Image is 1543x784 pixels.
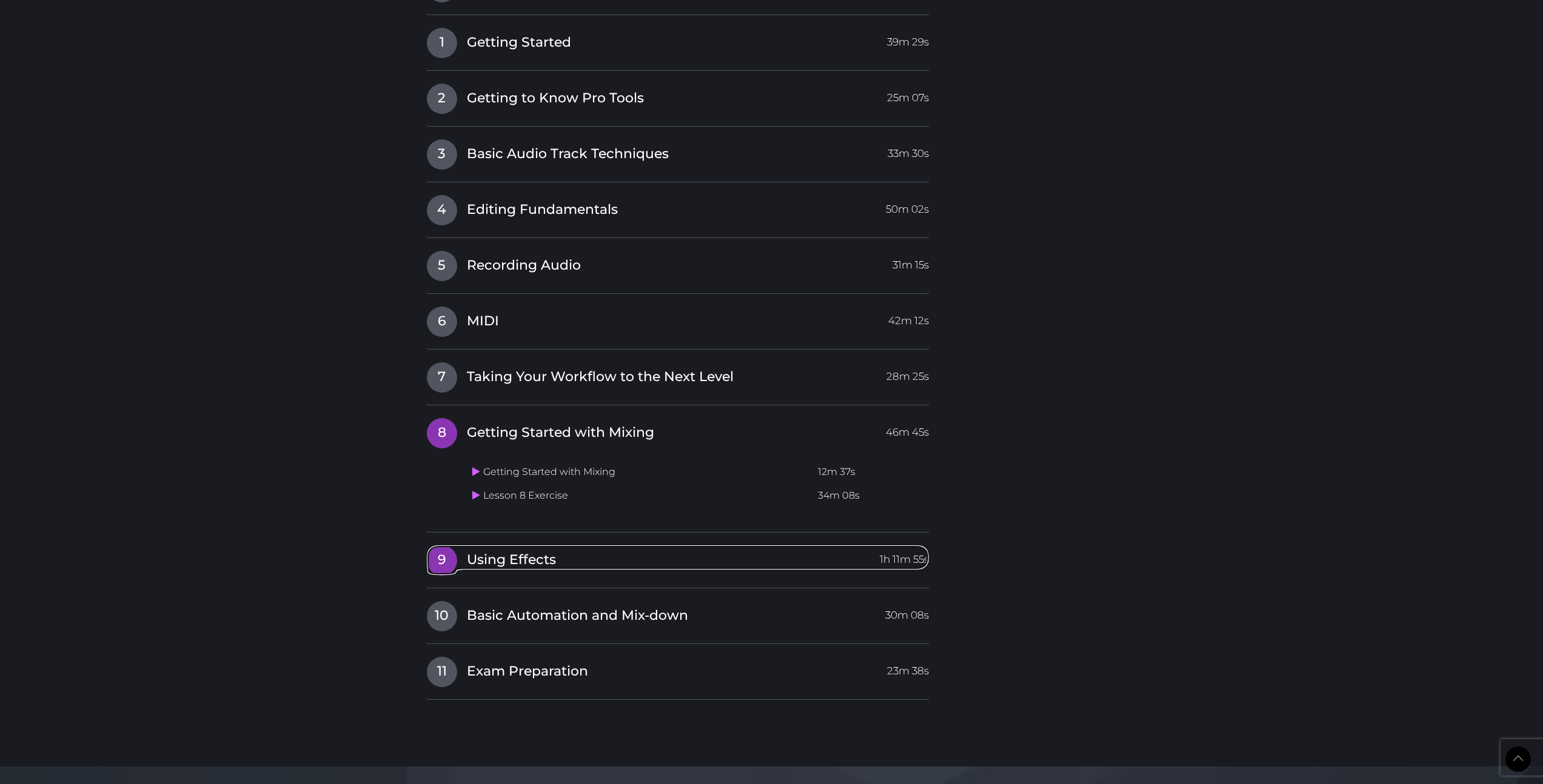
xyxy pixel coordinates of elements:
span: 23m 38s [887,657,929,679]
span: 1 [427,28,457,58]
span: Getting to Know Pro Tools [467,89,644,108]
span: 11 [427,657,457,687]
span: 2 [427,84,457,114]
span: Getting Started [467,33,571,52]
a: 11Exam Preparation23m 38s [426,656,930,682]
a: 5Recording Audio31m 15s [426,250,930,276]
a: 4Editing Fundamentals50m 02s [426,194,930,220]
a: 1Getting Started39m 29s [426,27,930,53]
td: Getting Started with Mixing [467,460,813,484]
span: 10 [427,601,457,631]
span: 3 [427,139,457,170]
span: Basic Automation and Mix-down [467,606,688,625]
span: MIDI [467,312,499,331]
span: 50m 02s [886,195,929,217]
span: 46m 45s [886,418,929,440]
span: Using Effects [467,551,556,570]
span: 42m 12s [888,307,929,328]
span: 30m 08s [885,601,929,623]
a: 8Getting Started with Mixing46m 45s [426,417,930,443]
a: Back to Top [1505,746,1531,772]
span: 4 [427,195,457,225]
span: 39m 29s [887,28,929,50]
a: 2Getting to Know Pro Tools25m 07s [426,83,930,108]
span: 25m 07s [887,84,929,105]
span: Taking Your Workflow to the Next Level [467,368,734,387]
span: 28m 25s [886,362,929,384]
span: 5 [427,251,457,281]
span: 9 [427,545,457,576]
span: Basic Audio Track Techniques [467,145,669,164]
span: 7 [427,362,457,393]
span: Getting Started with Mixing [467,424,654,442]
a: 6MIDI42m 12s [426,306,930,331]
span: Exam Preparation [467,662,588,681]
td: 34m 08s [813,484,929,508]
td: Lesson 8 Exercise [467,484,813,508]
span: Recording Audio [467,256,581,275]
span: 31m 15s [892,251,929,273]
a: 7Taking Your Workflow to the Next Level28m 25s [426,362,930,387]
span: 33m 30s [888,139,929,161]
a: 10Basic Automation and Mix-down30m 08s [426,600,930,626]
span: Editing Fundamentals [467,201,618,219]
a: 3Basic Audio Track Techniques33m 30s [426,139,930,164]
td: 12m 37s [813,460,929,484]
span: 6 [427,307,457,337]
a: 9Using Effects1h 11m 55s [426,545,930,570]
span: 1h 11m 55s [880,545,929,567]
span: 8 [427,418,457,448]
